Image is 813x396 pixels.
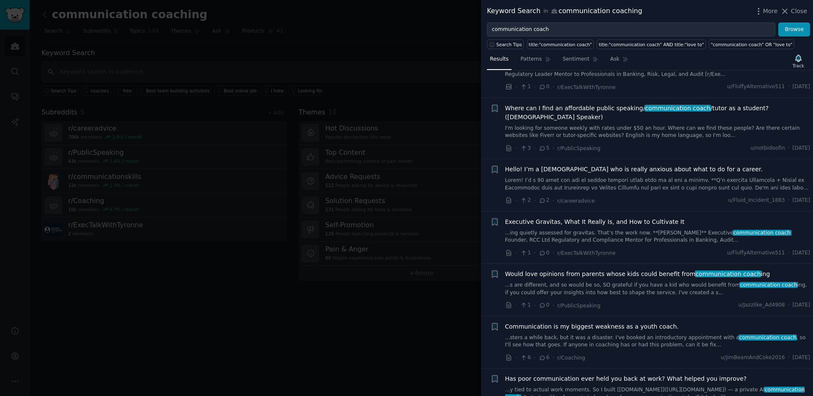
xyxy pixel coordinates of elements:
[793,83,810,91] span: [DATE]
[515,248,517,257] span: ·
[750,145,785,152] span: u/notbidoofin
[728,197,785,204] span: u/Fluid_Incident_1883
[793,145,810,152] span: [DATE]
[505,270,770,279] a: Would love opinions from parents whose kids could benefit fromcommunication coaching
[534,301,536,310] span: ·
[505,165,763,174] a: Hello! I’m a [DEMOGRAPHIC_DATA] who is really anxious about what to do for a career.
[557,198,595,204] span: r/careeradvice
[695,271,762,277] span: communication coach
[793,301,810,309] span: [DATE]
[557,250,615,256] span: r/ExecTalkWithTyronne
[527,39,594,49] a: title:"communication coach"
[788,354,790,362] span: ·
[793,354,810,362] span: [DATE]
[644,105,711,112] span: communication coach
[515,83,517,92] span: ·
[515,301,517,310] span: ·
[539,145,549,152] span: 5
[487,39,524,49] button: Search Tips
[793,63,804,69] div: Track
[520,145,531,152] span: 3
[505,218,685,226] a: Executive Gravitas, What It Really Is, and How to Cultivate It
[553,301,554,310] span: ·
[517,53,553,70] a: Patterns
[539,301,549,309] span: 0
[557,84,615,90] span: r/ExecTalkWithTyronne
[557,145,600,151] span: r/PublicSpeaking
[487,6,642,17] div: Keyword Search communication coaching
[505,374,747,383] a: Has poor communication ever held you back at work? What helped you improve?
[610,56,619,63] span: Ask
[793,249,810,257] span: [DATE]
[534,144,536,153] span: ·
[788,301,790,309] span: ·
[563,56,589,63] span: Sentiment
[505,177,810,192] a: Lorem! I’d s 90 amet con adi el seddoe tempori utlab etdo ma al eni a minimv. **Q’n exercita Ulla...
[763,7,778,16] span: More
[539,83,549,91] span: 0
[709,39,794,49] a: "communication coach" OR "love to"
[505,282,810,296] a: ...s are different, and so would be so, SO grateful if you have a kid who would benefit fromcommu...
[487,53,512,70] a: Results
[520,354,531,362] span: 6
[539,354,549,362] span: 6
[515,353,517,362] span: ·
[505,334,810,349] a: ...sters a while back, but it was a disaster. I've booked an introductory appointment with acommu...
[505,104,810,122] span: Where can I find an affordable public speaking/ /tutor as a student? ([DEMOGRAPHIC_DATA] Speaker)
[788,249,790,257] span: ·
[721,354,785,362] span: u/JimBeamAndCoke2016
[505,125,810,139] a: I'm looking for someone weekly with rates under $50 an hour. Where can we find these people? Are ...
[793,197,810,204] span: [DATE]
[505,63,810,78] a: ... Get those right, and you tilt the rest of the conversation in your favour. Executivecommunica...
[490,56,509,63] span: Results
[487,22,775,37] input: Try a keyword related to your business
[780,7,807,16] button: Close
[739,282,798,288] span: communication coach
[738,335,797,340] span: communication coach
[553,248,554,257] span: ·
[727,83,785,91] span: u/FluffyAlternative511
[788,145,790,152] span: ·
[790,52,807,70] button: Track
[515,144,517,153] span: ·
[543,8,548,15] span: in
[553,196,554,205] span: ·
[733,230,791,236] span: communication coach
[520,249,531,257] span: 1
[788,83,790,91] span: ·
[505,104,810,122] a: Where can I find an affordable public speaking/communication coach/tutor as a student? ([DEMOGRAP...
[553,83,554,92] span: ·
[791,7,807,16] span: Close
[754,7,778,16] button: More
[534,196,536,205] span: ·
[534,248,536,257] span: ·
[599,42,704,47] div: title:"communication coach" AND title:"love to"
[529,42,592,47] div: title:"communication coach"
[557,355,585,361] span: r/Coaching
[520,83,531,91] span: 1
[520,197,531,204] span: 2
[727,249,785,257] span: u/FluffyAlternative511
[505,229,810,244] a: ...ing quietly assessed for gravitas. That’s the work now. **[PERSON_NAME]** Executivecommunicati...
[788,197,790,204] span: ·
[560,53,601,70] a: Sentiment
[607,53,631,70] a: Ask
[711,42,793,47] div: "communication coach" OR "love to"
[539,197,549,204] span: 2
[515,196,517,205] span: ·
[505,322,679,331] a: Communication is my biggest weakness as a youth coach.
[520,56,542,63] span: Patterns
[553,144,554,153] span: ·
[539,249,549,257] span: 0
[496,42,522,47] span: Search Tips
[778,22,810,37] button: Browse
[505,270,770,279] span: Would love opinions from parents whose kids could benefit from ing
[534,353,536,362] span: ·
[738,301,785,309] span: u/Jazzlike_Ad4908
[553,353,554,362] span: ·
[534,83,536,92] span: ·
[557,303,600,309] span: r/PublicSpeaking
